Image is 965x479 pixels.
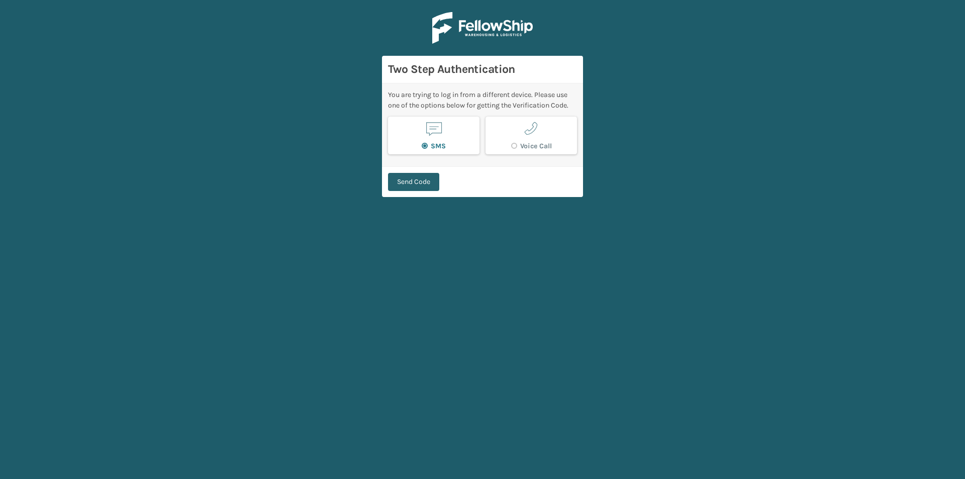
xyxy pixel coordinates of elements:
label: SMS [422,142,446,150]
div: You are trying to log in from a different device. Please use one of the options below for getting... [388,89,577,111]
label: Voice Call [511,142,552,150]
h3: Two Step Authentication [388,62,577,77]
button: Send Code [388,173,439,191]
img: Logo [432,12,533,44]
